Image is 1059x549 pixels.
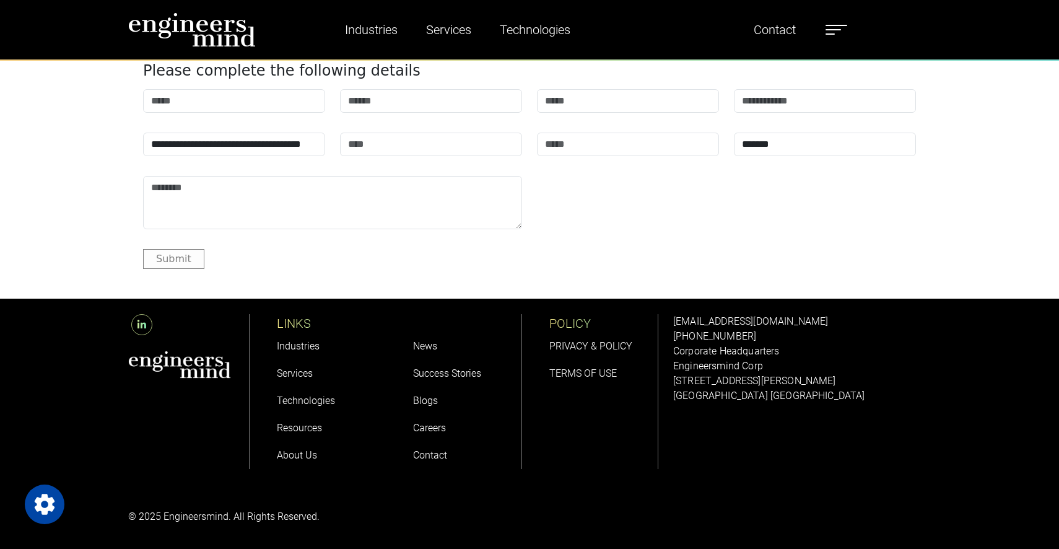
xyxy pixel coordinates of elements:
a: PRIVACY & POLICY [549,340,632,352]
p: Corporate Headquarters [673,344,931,359]
a: Technologies [495,15,575,44]
a: [EMAIL_ADDRESS][DOMAIN_NAME] [673,315,828,327]
p: © 2025 Engineersmind. All Rights Reserved. [128,509,522,524]
button: Submit [143,249,204,268]
a: Contact [413,449,447,461]
a: [PHONE_NUMBER] [673,330,756,342]
a: Industries [277,340,320,352]
a: News [413,340,437,352]
a: Industries [340,15,403,44]
p: [GEOGRAPHIC_DATA] [GEOGRAPHIC_DATA] [673,389,931,403]
a: Contact [749,15,801,44]
a: Success Stories [413,367,481,379]
p: LINKS [277,314,386,333]
a: LinkedIn [128,319,155,331]
iframe: reCAPTCHA [537,176,725,224]
a: Services [421,15,476,44]
img: aws [128,351,231,379]
a: Careers [413,422,446,434]
a: Technologies [277,395,335,406]
a: Resources [277,422,322,434]
a: About Us [277,449,317,461]
p: Engineersmind Corp [673,359,931,374]
p: POLICY [549,314,658,333]
p: [STREET_ADDRESS][PERSON_NAME] [673,374,931,389]
a: TERMS OF USE [549,367,617,379]
a: Services [277,367,313,379]
a: Blogs [413,395,438,406]
h4: Please complete the following details [143,62,916,80]
img: logo [128,12,256,47]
